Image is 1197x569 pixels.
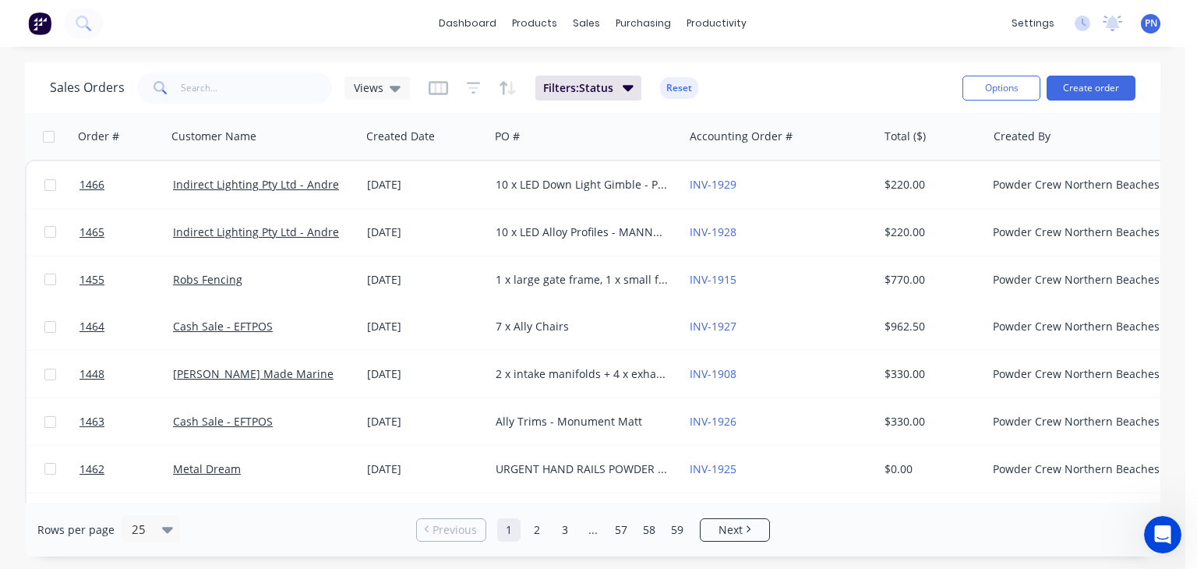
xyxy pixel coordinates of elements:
[885,129,926,144] div: Total ($)
[496,366,669,382] div: 2 x intake manifolds + 4 x exhaust parts
[79,414,104,429] span: 1463
[367,224,483,240] div: [DATE]
[690,461,736,476] a: INV-1925
[581,518,605,542] a: Jump forward
[173,414,273,429] a: Cash Sale - EFTPOS
[79,319,104,334] span: 1464
[690,129,793,144] div: Accounting Order #
[78,129,119,144] div: Order #
[367,414,483,429] div: [DATE]
[79,209,173,256] a: 1465
[993,366,1166,382] div: Powder Crew Northern Beaches
[962,76,1040,101] button: Options
[885,177,976,193] div: $220.00
[719,522,743,538] span: Next
[660,77,698,99] button: Reset
[173,224,339,239] a: Indirect Lighting Pty Ltd - Andre
[173,366,334,381] a: [PERSON_NAME] Made Marine
[1145,16,1157,30] span: PN
[354,80,383,96] span: Views
[366,129,435,144] div: Created Date
[367,319,483,334] div: [DATE]
[79,461,104,477] span: 1462
[690,319,736,334] a: INV-1927
[173,461,241,476] a: Metal Dream
[885,319,976,334] div: $962.50
[1144,516,1181,553] iframe: Intercom live chat
[79,446,173,493] a: 1462
[79,256,173,303] a: 1455
[885,414,976,429] div: $330.00
[410,518,776,542] ul: Pagination
[79,177,104,193] span: 1466
[79,351,173,398] a: 1448
[173,272,242,287] a: Robs Fencing
[565,12,608,35] div: sales
[171,129,256,144] div: Customer Name
[497,518,521,542] a: Page 1 is your current page
[993,272,1166,288] div: Powder Crew Northern Beaches
[637,518,661,542] a: Page 58
[367,366,483,382] div: [DATE]
[993,414,1166,429] div: Powder Crew Northern Beaches
[543,80,613,96] span: Filters: Status
[50,80,125,95] h1: Sales Orders
[173,319,273,334] a: Cash Sale - EFTPOS
[690,272,736,287] a: INV-1915
[79,303,173,350] a: 1464
[994,129,1050,144] div: Created By
[496,461,669,477] div: URGENT HAND RAILS POWDER COAT
[173,177,339,192] a: Indirect Lighting Pty Ltd - Andre
[535,76,641,101] button: Filters:Status
[433,522,477,538] span: Previous
[367,177,483,193] div: [DATE]
[690,366,736,381] a: INV-1908
[496,272,669,288] div: 1 x large gate frame, 1 x small frame, 1 x ally extrusion and 2 x small ally bars
[79,272,104,288] span: 1455
[1047,76,1135,101] button: Create order
[181,72,333,104] input: Search...
[885,272,976,288] div: $770.00
[504,12,565,35] div: products
[525,518,549,542] a: Page 2
[496,224,669,240] div: 10 x LED Alloy Profiles - MANNEX WHITE
[993,319,1166,334] div: Powder Crew Northern Beaches
[79,493,173,540] a: 1461
[993,224,1166,240] div: Powder Crew Northern Beaches
[79,398,173,445] a: 1463
[553,518,577,542] a: Page 3
[608,12,679,35] div: purchasing
[1004,12,1062,35] div: settings
[496,414,669,429] div: Ally Trims - Monument Matt
[496,319,669,334] div: 7 x Ally Chairs
[609,518,633,542] a: Page 57
[495,129,520,144] div: PO #
[690,224,736,239] a: INV-1928
[79,224,104,240] span: 1465
[79,366,104,382] span: 1448
[37,522,115,538] span: Rows per page
[431,12,504,35] a: dashboard
[496,177,669,193] div: 10 x LED Down Light Gimble - Powder Coat - N35 Light Grey
[28,12,51,35] img: Factory
[885,366,976,382] div: $330.00
[690,414,736,429] a: INV-1926
[885,224,976,240] div: $220.00
[417,522,486,538] a: Previous page
[701,522,769,538] a: Next page
[679,12,754,35] div: productivity
[367,461,483,477] div: [DATE]
[885,461,976,477] div: $0.00
[690,177,736,192] a: INV-1929
[993,461,1166,477] div: Powder Crew Northern Beaches
[666,518,689,542] a: Page 59
[79,161,173,208] a: 1466
[367,272,483,288] div: [DATE]
[993,177,1166,193] div: Powder Crew Northern Beaches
